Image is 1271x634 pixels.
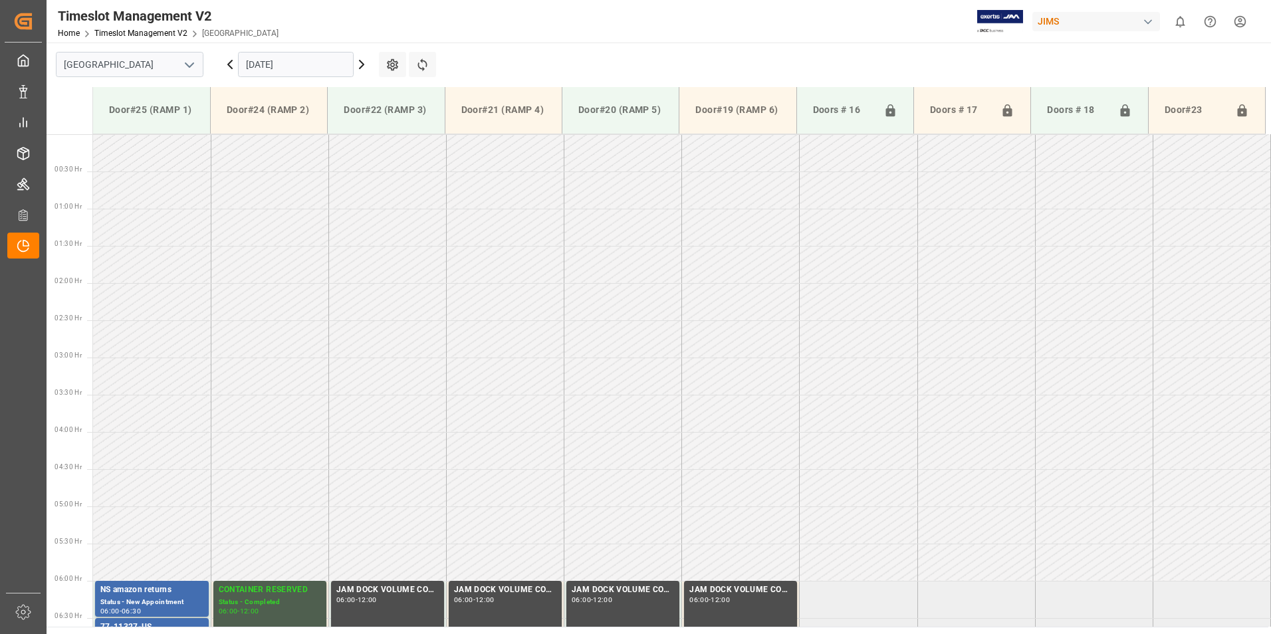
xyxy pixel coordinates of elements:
div: Door#21 (RAMP 4) [456,98,551,122]
div: 12:00 [358,597,377,603]
span: 02:30 Hr [55,314,82,322]
span: 04:00 Hr [55,426,82,433]
div: JAM DOCK VOLUME CONTROL [454,583,556,597]
a: Timeslot Management V2 [94,29,187,38]
div: 12:00 [240,608,259,614]
div: 06:30 [122,608,141,614]
span: 00:30 Hr [55,165,82,173]
span: 02:00 Hr [55,277,82,284]
div: - [356,597,358,603]
img: Exertis%20JAM%20-%20Email%20Logo.jpg_1722504956.jpg [977,10,1023,33]
div: Door#20 (RAMP 5) [573,98,668,122]
span: 04:30 Hr [55,463,82,471]
button: show 0 new notifications [1165,7,1195,37]
div: 12:00 [475,597,495,603]
div: JAM DOCK VOLUME CONTROL [572,583,674,597]
button: open menu [179,54,199,75]
div: 06:00 [454,597,473,603]
div: - [120,608,122,614]
div: 12:00 [711,597,730,603]
div: - [591,597,593,603]
span: 03:30 Hr [55,389,82,396]
span: 05:30 Hr [55,538,82,545]
input: Type to search/select [56,52,203,77]
div: 06:00 [336,597,356,603]
div: 06:00 [100,608,120,614]
span: 03:00 Hr [55,352,82,359]
div: Doors # 17 [925,98,995,123]
div: - [473,597,475,603]
div: Door#25 (RAMP 1) [104,98,199,122]
span: 06:00 Hr [55,575,82,582]
div: - [237,608,239,614]
div: 77-11327-US [100,621,203,634]
div: NS amazon returns [100,583,203,597]
span: 05:00 Hr [55,500,82,508]
input: DD.MM.YYYY [238,52,354,77]
div: 06:00 [219,608,238,614]
span: 06:30 Hr [55,612,82,619]
div: Doors # 18 [1042,98,1112,123]
span: 01:00 Hr [55,203,82,210]
div: 06:00 [572,597,591,603]
div: JAM DOCK VOLUME CONTROL [689,583,792,597]
button: JIMS [1032,9,1165,34]
div: Door#19 (RAMP 6) [690,98,785,122]
span: 01:30 Hr [55,240,82,247]
div: Timeslot Management V2 [58,6,279,26]
div: Door#22 (RAMP 3) [338,98,433,122]
div: Door#24 (RAMP 2) [221,98,316,122]
div: Status - Completed [219,597,321,608]
div: Status - New Appointment [100,597,203,608]
div: JAM DOCK VOLUME CONTROL [336,583,439,597]
div: - [709,597,711,603]
div: Door#23 [1159,98,1230,123]
a: Home [58,29,80,38]
div: CONTAINER RESERVED [219,583,321,597]
div: Doors # 16 [808,98,878,123]
button: Help Center [1195,7,1225,37]
div: 06:00 [689,597,709,603]
div: 12:00 [593,597,612,603]
div: JIMS [1032,12,1160,31]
